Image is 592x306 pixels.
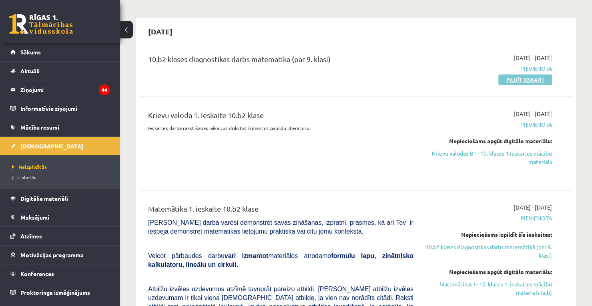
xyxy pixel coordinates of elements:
a: Sākums [10,43,110,61]
span: Neizpildītās [12,164,47,170]
span: Aktuāli [20,67,40,74]
b: vari izmantot [225,252,269,259]
a: Informatīvie ziņojumi [10,99,110,118]
div: Nepieciešams apgūt digitālo materiālu: [425,137,552,145]
a: 10.b2 klases diagnostikas darbs matemātikā (par 9. klasi) [425,243,552,260]
a: Konferences [10,264,110,283]
a: Matemātikas I - 10. klases 1. ieskaites mācību materiāls (a,b) [425,280,552,297]
span: Konferences [20,270,54,277]
a: Mācību resursi [10,118,110,136]
div: Krievu valoda 1. ieskaite 10.b2 klase [148,110,413,124]
legend: Maksājumi [20,208,110,226]
span: Mācību resursi [20,124,59,131]
span: Digitālie materiāli [20,195,68,202]
span: Pievienota [425,214,552,222]
span: Motivācijas programma [20,251,84,258]
span: Pievienota [425,120,552,129]
a: Proktoringa izmēģinājums [10,283,110,302]
a: Aktuāli [10,62,110,80]
b: formulu lapu, zinātnisko kalkulatoru, lineālu un cirkuli. [148,252,413,268]
a: Izlabotās [12,174,112,181]
a: Krievu valodas B1 - 10. klases 1.ieskaites mācību materiāls [425,149,552,166]
div: Nepieciešams izpildīt šīs ieskaites: [425,230,552,239]
i: 44 [99,84,110,95]
span: Atzīmes [20,232,42,240]
a: [DEMOGRAPHIC_DATA] [10,137,110,155]
legend: Informatīvie ziņojumi [20,99,110,118]
span: Veicot pārbaudes darbu materiālos atrodamo [148,252,413,268]
span: [DATE] - [DATE] [514,203,552,212]
a: Ziņojumi44 [10,80,110,99]
div: Matemātika 1. ieskaite 10.b2 klase [148,203,413,218]
a: Atzīmes [10,227,110,245]
span: [DEMOGRAPHIC_DATA] [20,142,83,150]
span: Sākums [20,48,41,56]
a: Maksājumi [10,208,110,226]
span: Proktoringa izmēģinājums [20,289,90,296]
span: [DATE] - [DATE] [514,110,552,118]
div: Nepieciešams apgūt digitālo materiālu: [425,268,552,276]
span: [PERSON_NAME] darbā varēsi demonstrēt savas zināšanas, izpratni, prasmes, kā arī Tev ir iespēja d... [148,219,413,235]
a: Pildīt ieskaiti [498,74,552,85]
span: [DATE] - [DATE] [514,54,552,62]
a: Motivācijas programma [10,246,110,264]
span: Izlabotās [12,174,36,180]
a: Neizpildītās [12,163,112,170]
div: 10.b2 klases diagnostikas darbs matemātikā (par 9. klasi) [148,54,413,68]
h2: [DATE] [140,22,181,41]
span: Pievienota [425,64,552,73]
a: Rīgas 1. Tālmācības vidusskola [9,14,73,34]
p: Ieskaites darba rakstīšanas laikā Jūs drīkstat izmantot papildu literatūru. [148,124,413,132]
a: Digitālie materiāli [10,189,110,208]
legend: Ziņojumi [20,80,110,99]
